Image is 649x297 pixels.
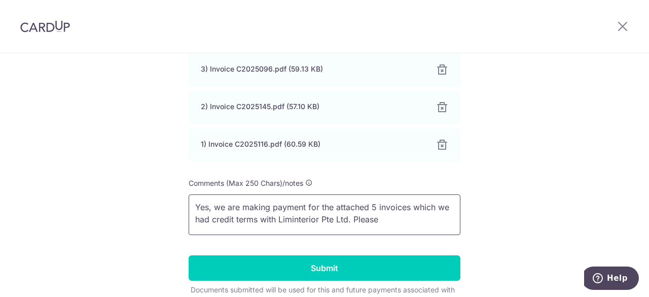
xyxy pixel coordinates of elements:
span: Comments (Max 250 Chars)/notes [189,179,303,187]
div: 2) Invoice C2025145.pdf (57.10 KB) [201,102,424,112]
input: Submit [189,255,460,281]
div: 1) Invoice C2025116.pdf (60.59 KB) [201,139,424,149]
iframe: Opens a widget where you can find more information [584,267,639,292]
img: CardUp [20,20,70,32]
div: 3) Invoice C2025096.pdf (59.13 KB) [201,64,424,74]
